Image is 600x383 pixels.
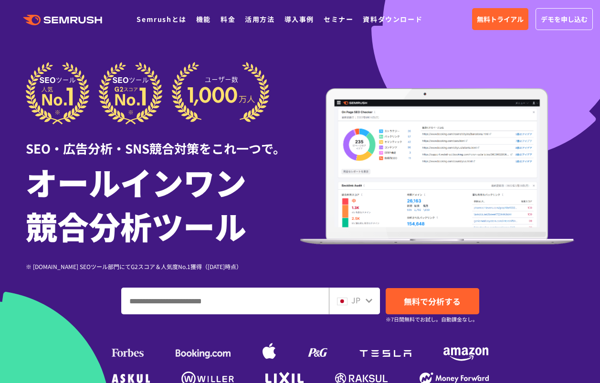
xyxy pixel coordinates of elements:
a: 料金 [221,14,235,24]
a: セミナー [324,14,353,24]
a: 無料トライアル [472,8,528,30]
span: デモを申し込む [541,14,588,24]
a: 無料で分析する [386,288,479,314]
span: JP [351,294,360,306]
a: 機能 [196,14,211,24]
iframe: Help widget launcher [515,346,589,373]
span: 無料トライアル [477,14,524,24]
a: 活用方法 [245,14,274,24]
span: 無料で分析する [404,295,461,307]
div: SEO・広告分析・SNS競合対策をこれ一つで。 [26,124,300,157]
a: デモを申し込む [536,8,593,30]
h1: オールインワン 競合分析ツール [26,160,300,248]
a: 導入事例 [284,14,314,24]
input: ドメイン、キーワードまたはURLを入力してください [122,288,328,314]
a: 資料ダウンロード [363,14,422,24]
small: ※7日間無料でお試し。自動課金なし。 [386,315,478,324]
a: Semrushとは [137,14,186,24]
div: ※ [DOMAIN_NAME] SEOツール部門にてG2スコア＆人気度No.1獲得（[DATE]時点） [26,262,300,271]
